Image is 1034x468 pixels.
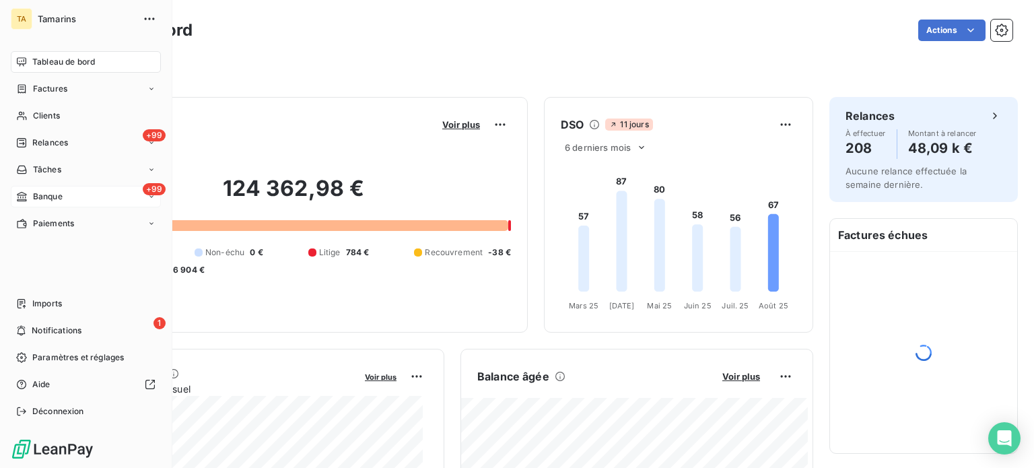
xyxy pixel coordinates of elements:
a: Tableau de bord [11,51,161,73]
span: Déconnexion [32,405,84,417]
a: Aide [11,374,161,395]
button: Voir plus [361,370,401,382]
a: Paramètres et réglages [11,347,161,368]
span: Chiffre d'affaires mensuel [76,382,355,396]
h4: 208 [846,137,886,159]
a: Clients [11,105,161,127]
span: 1 [153,317,166,329]
span: Aide [32,378,50,391]
h6: Balance âgée [477,368,549,385]
span: -6 904 € [169,264,205,276]
span: À effectuer [846,129,886,137]
span: Relances [32,137,68,149]
span: Montant à relancer [908,129,977,137]
span: -38 € [488,246,511,259]
span: Voir plus [722,371,760,382]
tspan: Août 25 [759,301,788,310]
span: Paiements [33,218,74,230]
span: 6 derniers mois [565,142,631,153]
h6: Relances [846,108,895,124]
img: Logo LeanPay [11,438,94,460]
span: Voir plus [365,372,397,382]
span: 11 jours [605,119,652,131]
tspan: Juin 25 [684,301,712,310]
tspan: Mai 25 [647,301,672,310]
span: Non-échu [205,246,244,259]
h2: 124 362,98 € [76,175,511,215]
a: +99Banque [11,186,161,207]
a: +99Relances [11,132,161,154]
button: Voir plus [718,370,764,382]
span: 784 € [346,246,370,259]
h4: 48,09 k € [908,137,977,159]
span: Tâches [33,164,61,176]
span: Aucune relance effectuée la semaine dernière. [846,166,967,190]
a: Imports [11,293,161,314]
div: Open Intercom Messenger [988,422,1021,455]
button: Voir plus [438,119,484,131]
div: TA [11,8,32,30]
a: Factures [11,78,161,100]
a: Tâches [11,159,161,180]
span: Tamarins [38,13,135,24]
span: Banque [33,191,63,203]
button: Actions [918,20,986,41]
span: +99 [143,183,166,195]
span: Imports [32,298,62,310]
tspan: Juil. 25 [722,301,749,310]
span: 0 € [250,246,263,259]
a: Paiements [11,213,161,234]
span: Factures [33,83,67,95]
span: Notifications [32,325,81,337]
span: Voir plus [442,119,480,130]
h6: DSO [561,116,584,133]
tspan: Mars 25 [569,301,598,310]
span: Clients [33,110,60,122]
span: Tableau de bord [32,56,95,68]
span: +99 [143,129,166,141]
span: Recouvrement [425,246,483,259]
span: Paramètres et réglages [32,352,124,364]
h6: Factures échues [830,219,1017,251]
span: Litige [319,246,341,259]
tspan: [DATE] [609,301,635,310]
